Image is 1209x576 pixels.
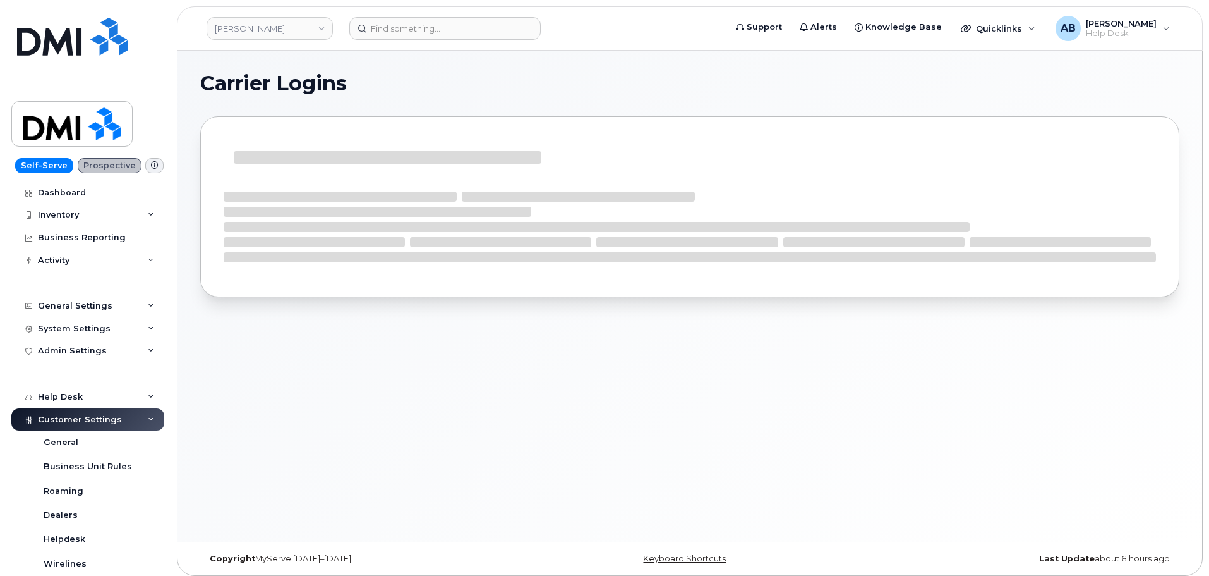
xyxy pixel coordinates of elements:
span: Carrier Logins [200,74,347,93]
div: about 6 hours ago [853,554,1179,564]
a: Keyboard Shortcuts [643,554,726,563]
strong: Last Update [1039,554,1095,563]
strong: Copyright [210,554,255,563]
div: MyServe [DATE]–[DATE] [200,554,527,564]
